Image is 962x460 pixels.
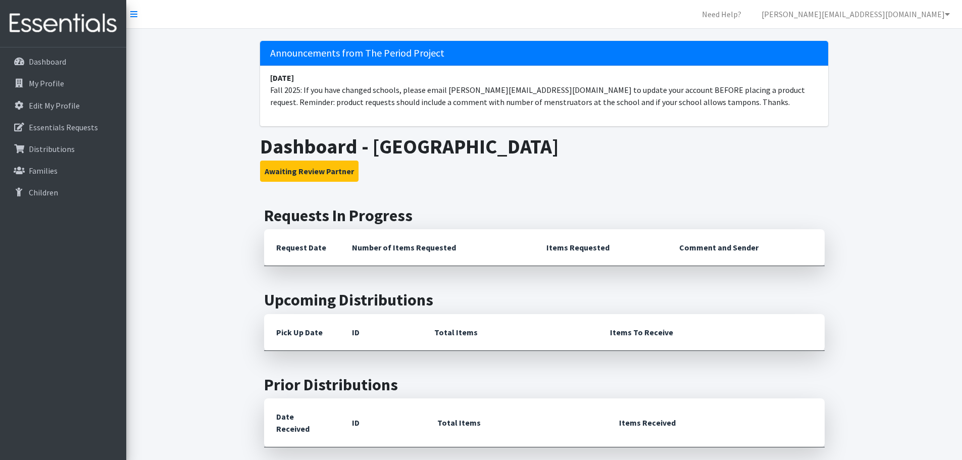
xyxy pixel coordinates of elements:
[4,161,122,181] a: Families
[4,73,122,93] a: My Profile
[260,66,828,114] li: Fall 2025: If you have changed schools, please email [PERSON_NAME][EMAIL_ADDRESS][DOMAIN_NAME] to...
[4,7,122,40] img: HumanEssentials
[422,314,598,351] th: Total Items
[29,100,80,111] p: Edit My Profile
[29,122,98,132] p: Essentials Requests
[340,229,535,266] th: Number of Items Requested
[29,57,66,67] p: Dashboard
[29,144,75,154] p: Distributions
[29,166,58,176] p: Families
[29,78,64,88] p: My Profile
[270,73,294,83] strong: [DATE]
[694,4,749,24] a: Need Help?
[260,41,828,66] h5: Announcements from The Period Project
[264,206,825,225] h2: Requests In Progress
[340,314,422,351] th: ID
[264,398,340,447] th: Date Received
[260,134,828,159] h1: Dashboard - [GEOGRAPHIC_DATA]
[425,398,607,447] th: Total Items
[667,229,824,266] th: Comment and Sender
[264,229,340,266] th: Request Date
[340,398,425,447] th: ID
[4,95,122,116] a: Edit My Profile
[4,182,122,202] a: Children
[4,117,122,137] a: Essentials Requests
[264,314,340,351] th: Pick Up Date
[607,398,824,447] th: Items Received
[753,4,958,24] a: [PERSON_NAME][EMAIL_ADDRESS][DOMAIN_NAME]
[260,161,359,182] button: Awaiting Review Partner
[29,187,58,197] p: Children
[264,375,825,394] h2: Prior Distributions
[4,139,122,159] a: Distributions
[534,229,667,266] th: Items Requested
[4,52,122,72] a: Dashboard
[598,314,825,351] th: Items To Receive
[264,290,825,310] h2: Upcoming Distributions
